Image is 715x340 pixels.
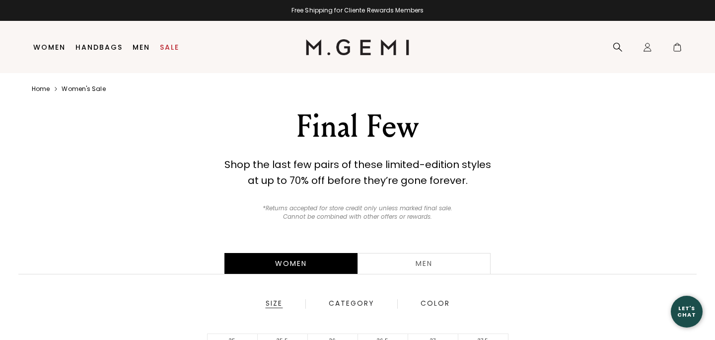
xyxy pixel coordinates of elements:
div: Final Few [185,109,530,145]
a: Men [357,253,491,274]
p: *Returns accepted for store credit only unless marked final sale. Cannot be combined with other o... [257,204,458,221]
div: Size [265,299,283,308]
a: Handbags [75,43,123,51]
div: Category [328,299,375,308]
a: Home [32,85,50,93]
div: Color [420,299,450,308]
strong: Shop the last few pairs of these limited-edition styles at up to 70% off before they’re gone fore... [224,158,491,187]
a: Women's sale [62,85,105,93]
div: Women [224,253,357,274]
a: Men [133,43,150,51]
img: M.Gemi [306,39,410,55]
div: Let's Chat [671,305,703,318]
a: Women [33,43,66,51]
a: Sale [160,43,179,51]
